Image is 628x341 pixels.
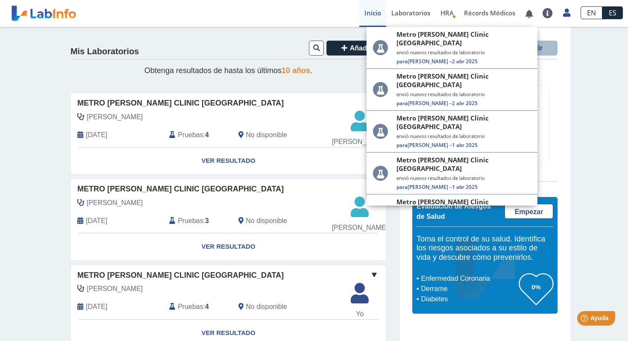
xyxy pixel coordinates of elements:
span: Metro [PERSON_NAME] Clinic [GEOGRAPHIC_DATA] [77,183,284,195]
span: No disponible [246,130,288,140]
span: No disponible [246,302,288,312]
span: Fontanet, Ricardo [87,198,143,208]
span: 2025-03-18 [86,216,107,226]
div: : [163,215,232,226]
span: Para [396,100,408,107]
small: envió nuevos resultados de laboratorio [396,133,531,139]
iframe: Help widget launcher [552,308,619,332]
span: [PERSON_NAME] [332,223,388,233]
b: 4 [205,303,209,310]
span: [PERSON_NAME] – [396,58,531,65]
span: 1 abr 2025 [452,141,478,149]
button: Añadir [326,41,386,56]
h4: Mis Laboratorios [70,47,139,57]
a: Ver Resultado [71,147,386,174]
span: Añadir [350,44,372,52]
small: envió nuevos resultados de laboratorio [396,49,531,56]
span: Obtenga resultados de hasta los últimos . [144,66,312,75]
a: Empezar [505,204,553,219]
span: [PERSON_NAME] – [396,183,531,191]
span: Metro [PERSON_NAME] Clinic [GEOGRAPHIC_DATA] [396,197,523,215]
span: Metro [PERSON_NAME] Clinic [GEOGRAPHIC_DATA] [396,114,523,131]
span: 2 abr 2025 [452,58,478,65]
span: Pruebas [178,216,203,226]
span: [PERSON_NAME] – [396,141,531,149]
span: Pruebas [178,302,203,312]
span: Metro [PERSON_NAME] Clinic [GEOGRAPHIC_DATA] [77,97,284,109]
a: EN [581,6,602,19]
span: No disponible [246,216,288,226]
span: Para [396,58,408,65]
div: : [163,301,232,313]
span: 1 abr 2025 [452,183,478,191]
span: Diaz Perez, Sonia [87,284,143,294]
li: Enfermedad Coronaria [419,273,519,284]
span: Evaluación de Riesgos de Salud [417,203,491,220]
span: [PERSON_NAME] [332,137,388,147]
b: 4 [205,131,209,138]
span: 2 abr 2025 [452,100,478,107]
li: Diabetes [419,294,519,304]
span: Metro [PERSON_NAME] Clinic [GEOGRAPHIC_DATA] [396,30,523,47]
span: 10 años [282,66,310,75]
span: Metro [PERSON_NAME] Clinic [GEOGRAPHIC_DATA] [396,72,523,89]
span: Para [396,183,408,191]
a: Ver Resultado [71,233,386,260]
a: ES [602,6,623,19]
span: HRA [440,9,454,17]
span: Yo [346,309,374,319]
div: : [163,129,232,141]
span: Fontanet, Ricardo [87,112,143,122]
li: Derrame [419,284,519,294]
h3: 0% [519,282,553,292]
span: Empezar [515,208,543,215]
span: Para [396,141,408,149]
span: Pruebas [178,130,203,140]
h5: Toma el control de su salud. Identifica los riesgos asociados a su estilo de vida y descubre cómo... [417,235,553,262]
span: [PERSON_NAME] – [396,100,531,107]
small: envió nuevos resultados de laboratorio [396,175,531,181]
b: 3 [205,217,209,224]
span: Metro [PERSON_NAME] Clinic [GEOGRAPHIC_DATA] [396,156,523,173]
small: envió nuevos resultados de laboratorio [396,91,531,97]
span: Metro [PERSON_NAME] Clinic [GEOGRAPHIC_DATA] [77,270,284,281]
span: 2024-12-27 [86,302,107,312]
span: 2025-04-01 [86,130,107,140]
